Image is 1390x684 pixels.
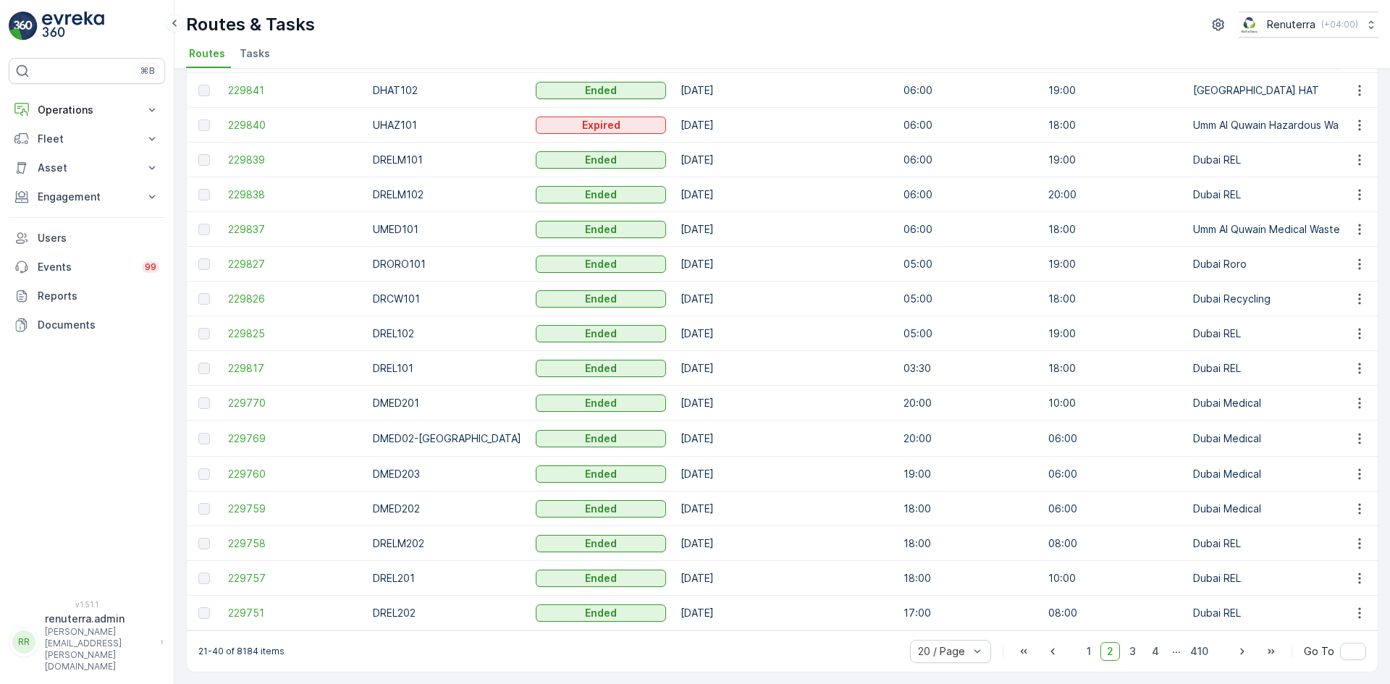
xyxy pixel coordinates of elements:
[228,467,358,481] a: 229760
[1193,257,1355,271] p: Dubai Roro
[903,118,1034,132] p: 06:00
[536,117,666,134] button: Expired
[228,187,358,202] span: 229838
[1123,642,1142,661] span: 3
[189,46,225,61] span: Routes
[373,257,521,271] p: DRORO101
[198,258,210,270] div: Toggle Row Selected
[1048,83,1179,98] p: 19:00
[536,256,666,273] button: Ended
[45,626,153,672] p: [PERSON_NAME][EMAIL_ADDRESS][PERSON_NAME][DOMAIN_NAME]
[1239,17,1261,33] img: Screenshot_2024-07-26_at_13.33.01.png
[673,177,896,212] td: [DATE]
[9,612,165,672] button: RRrenuterra.admin[PERSON_NAME][EMAIL_ADDRESS][PERSON_NAME][DOMAIN_NAME]
[198,433,210,444] div: Toggle Row Selected
[1193,536,1355,551] p: Dubai REL
[673,457,896,491] td: [DATE]
[536,570,666,587] button: Ended
[228,222,358,237] a: 229837
[228,396,358,410] a: 229770
[198,538,210,549] div: Toggle Row Selected
[1304,644,1334,659] span: Go To
[38,260,133,274] p: Events
[673,316,896,351] td: [DATE]
[228,83,358,98] span: 229841
[536,290,666,308] button: Ended
[903,222,1034,237] p: 06:00
[1048,606,1179,620] p: 08:00
[1193,118,1355,132] p: Umm Al Quwain Hazardous Waste
[536,394,666,412] button: Ended
[198,328,210,339] div: Toggle Row Selected
[38,103,136,117] p: Operations
[228,118,358,132] a: 229840
[585,83,617,98] p: Ended
[1193,361,1355,376] p: Dubai REL
[1048,222,1179,237] p: 18:00
[585,571,617,586] p: Ended
[1100,642,1120,661] span: 2
[536,604,666,622] button: Ended
[903,83,1034,98] p: 06:00
[198,154,210,166] div: Toggle Row Selected
[9,253,165,282] a: Events99
[536,535,666,552] button: Ended
[1048,257,1179,271] p: 19:00
[9,12,38,41] img: logo
[1048,292,1179,306] p: 18:00
[1193,571,1355,586] p: Dubai REL
[228,536,358,551] a: 229758
[536,430,666,447] button: Ended
[373,187,521,202] p: DRELM102
[585,467,617,481] p: Ended
[673,526,896,561] td: [DATE]
[1048,361,1179,376] p: 18:00
[38,318,159,332] p: Documents
[228,606,358,620] span: 229751
[1193,467,1355,481] p: Dubai Medical
[1184,642,1215,661] span: 410
[585,502,617,516] p: Ended
[585,292,617,306] p: Ended
[903,431,1034,446] p: 20:00
[1048,431,1179,446] p: 06:00
[1193,83,1355,98] p: [GEOGRAPHIC_DATA] HAT
[903,257,1034,271] p: 05:00
[38,132,136,146] p: Fleet
[186,13,315,36] p: Routes & Tasks
[1048,187,1179,202] p: 20:00
[38,231,159,245] p: Users
[585,396,617,410] p: Ended
[585,431,617,446] p: Ended
[903,361,1034,376] p: 03:30
[1080,642,1098,661] span: 1
[1193,396,1355,410] p: Dubai Medical
[373,396,521,410] p: DMED201
[1048,502,1179,516] p: 06:00
[903,326,1034,341] p: 05:00
[373,118,521,132] p: UHAZ101
[9,124,165,153] button: Fleet
[228,292,358,306] a: 229826
[1193,431,1355,446] p: Dubai Medical
[536,82,666,99] button: Ended
[373,606,521,620] p: DREL202
[673,143,896,177] td: [DATE]
[673,212,896,247] td: [DATE]
[9,153,165,182] button: Asset
[903,606,1034,620] p: 17:00
[228,571,358,586] span: 229757
[673,561,896,596] td: [DATE]
[228,361,358,376] a: 229817
[12,630,35,654] div: RR
[1048,536,1179,551] p: 08:00
[903,536,1034,551] p: 18:00
[198,607,210,619] div: Toggle Row Selected
[228,431,358,446] span: 229769
[228,257,358,271] a: 229827
[1193,222,1355,237] p: Umm Al Quwain Medical Waste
